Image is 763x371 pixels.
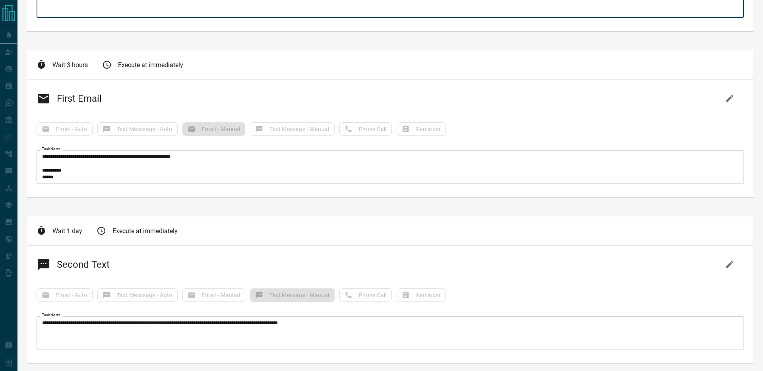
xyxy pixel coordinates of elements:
[102,60,183,70] div: Execute at immediately
[37,255,110,274] h2: Second Text
[37,60,88,70] div: Wait 3 hours
[42,313,60,318] label: Task Notes
[37,226,82,236] div: Wait 1 day
[42,147,60,152] label: Task Notes
[37,89,102,108] h2: First Email
[97,226,178,236] div: Execute at immediately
